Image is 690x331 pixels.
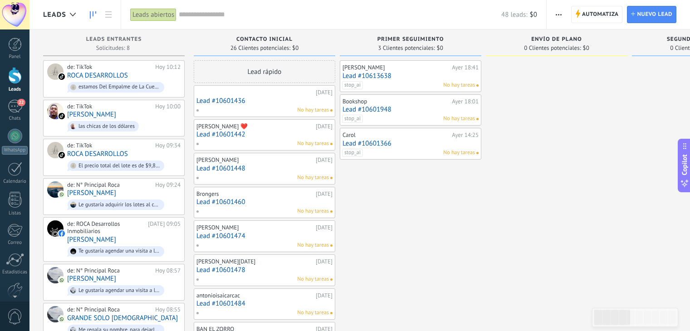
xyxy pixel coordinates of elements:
div: Brongers [196,190,313,198]
a: Automatiza [571,6,623,23]
a: Lead #10601484 [196,300,333,307]
a: Leads [85,6,101,24]
div: Egla Mehetabel Morales [47,181,64,198]
a: ROCA DESARROLLOS [67,72,128,79]
div: Hoy 09:34 [155,142,181,149]
span: No hay tareas [443,81,475,89]
div: las chicas de los dólares [78,123,135,130]
span: No hay nada asignado [476,84,479,87]
div: [DATE] [316,258,333,265]
div: ROCA DESARROLLOS [47,142,64,158]
div: paola [47,267,64,283]
div: de: TikTok [67,142,152,149]
div: ROCA DESARROLLOS [47,63,64,80]
div: de: ROCA Desarrollos Inmobiliarios [67,220,145,234]
img: tiktok_kommo.svg [59,113,65,119]
div: Primer seguimiento [344,36,477,44]
div: [DATE] 09:05 [148,220,181,234]
div: de: N° Principal Roca [67,181,152,189]
div: Lead rápido [194,60,335,83]
div: [PERSON_NAME][DATE] [196,258,313,265]
div: Bookshop [343,98,450,105]
span: No hay tareas [297,174,329,182]
div: Hoy 08:57 [155,267,181,274]
div: El precio total del lote es de $9,860, pero la prima es de $300 para reservarlo, luego queda paga... [78,163,160,169]
a: [PERSON_NAME] [67,189,116,197]
div: de: N° Principal Roca [67,267,152,274]
div: Estadísticas [2,269,28,275]
a: Lead #10601948 [343,106,479,113]
div: antonioisaicarcac [196,292,313,299]
span: No hay nada asignado [476,152,479,154]
span: $0 [583,45,589,51]
span: No hay nada asignado [330,143,333,145]
div: Correo [2,240,28,246]
span: Envío de Plano [531,36,582,43]
div: [DATE] [316,292,333,299]
img: com.amocrm.amocrmwa.svg [59,191,65,198]
a: Lead #10613638 [343,72,479,80]
span: No hay tareas [443,149,475,157]
span: $0 [437,45,443,51]
span: $0 [530,10,537,19]
span: No hay nada asignado [330,210,333,213]
a: Lista [101,6,116,24]
div: Calendario [2,179,28,185]
div: Hoy 09:24 [155,181,181,189]
div: Ayer 18:01 [452,98,479,105]
span: 3 Clientes potenciales: [378,45,435,51]
span: Copilot [680,155,689,175]
div: Hoy 10:12 [155,63,181,71]
div: [PERSON_NAME] [196,156,313,164]
div: Hoy 08:55 [155,306,181,313]
img: com.amocrm.amocrmwa.svg [59,316,65,322]
a: Lead #10601460 [196,198,333,206]
span: No hay tareas [297,106,329,114]
span: Nuevo lead [637,6,672,23]
span: No hay tareas [297,140,329,148]
button: Más [552,6,565,23]
span: 0 Clientes potenciales: [524,45,581,51]
div: [DATE] [316,190,333,198]
a: [PERSON_NAME] [67,275,116,282]
img: tiktok_kommo.svg [59,73,65,80]
span: $0 [292,45,299,51]
div: Te gustaría agendar una visita a los lotes? [78,248,160,254]
div: GRANDE SOLO DIOS [47,306,64,322]
span: 48 leads: [501,10,527,19]
div: Le gustaría agendar una visita a los lotes? [78,287,160,294]
div: [DATE] [316,224,333,231]
a: Lead #10601436 [196,97,333,105]
div: Ayer 18:41 [452,64,479,71]
a: Lead #10601366 [343,140,479,147]
div: estamos Del Empalme de La Cuesta El Plomo, 2km al oeste, 2km al Sur. Escríbame al WhatsApp [PHONE... [78,84,160,90]
span: No hay nada asignado [476,118,479,120]
a: ROCA DESARROLLOS [67,150,128,158]
a: [PERSON_NAME] [67,111,116,118]
div: Ayer 14:25 [452,131,479,139]
div: de: TikTok [67,103,152,110]
span: Solicitudes: 8 [96,45,130,51]
div: Nestor Paguada [47,103,64,119]
div: Carol [343,131,450,139]
div: Contacto inicial [198,36,331,44]
div: [DATE] [316,123,333,130]
div: Chats [2,116,28,122]
span: Leads [43,10,66,19]
a: Lead #10601474 [196,232,333,240]
div: de: N° Principal Roca [67,306,152,313]
div: Leads Entrantes [48,36,180,44]
a: [PERSON_NAME] [67,236,116,243]
span: No hay tareas [297,275,329,283]
div: Leads [2,87,28,92]
div: Hoy 10:00 [155,103,181,110]
span: 22 [17,99,25,106]
a: Lead #10601448 [196,165,333,172]
div: [DATE] [316,89,333,96]
a: Lead #10601478 [196,266,333,274]
span: No hay tareas [297,241,329,249]
img: tiktok_kommo.svg [59,152,65,158]
span: Contacto inicial [236,36,293,43]
div: Envío de Plano [490,36,623,44]
span: Leads Entrantes [86,36,142,43]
